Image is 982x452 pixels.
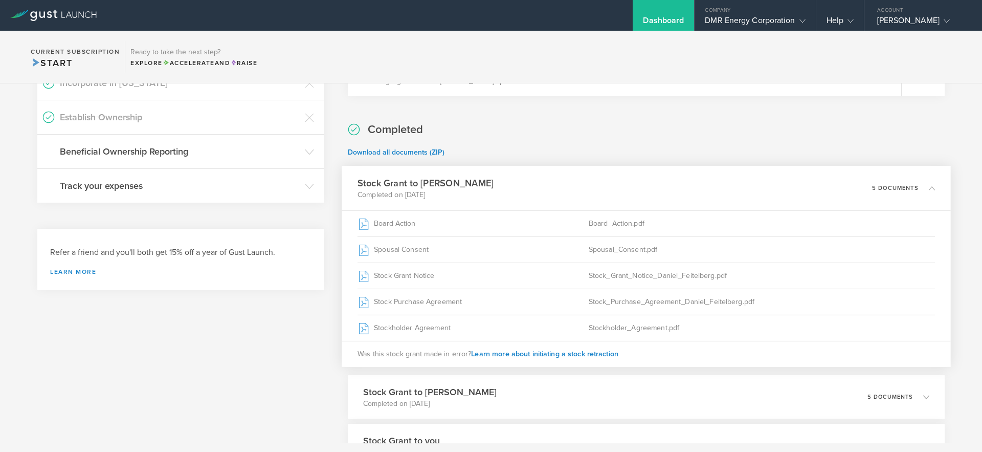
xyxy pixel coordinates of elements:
[827,15,854,31] div: Help
[363,385,497,399] h3: Stock Grant to [PERSON_NAME]
[130,58,257,68] div: Explore
[867,443,913,448] p: 5 documents
[358,211,589,236] div: Board Action
[705,15,805,31] div: DMR Energy Corporation
[358,237,589,263] div: Spousal Consent
[358,176,494,190] h3: Stock Grant to [PERSON_NAME]
[588,211,935,236] div: Board_Action.pdf
[363,399,497,409] p: Completed on [DATE]
[50,247,311,259] h3: Refer a friend and you'll both get 15% off a year of Gust Launch.
[872,185,919,191] p: 5 documents
[60,111,300,124] h3: Establish Ownership
[358,315,589,341] div: Stockholder Agreement
[348,148,444,157] a: Download all documents (ZIP)
[31,57,72,69] span: Start
[31,49,120,55] h2: Current Subscription
[368,122,423,137] h2: Completed
[163,59,215,67] span: Accelerate
[230,59,257,67] span: Raise
[588,237,935,263] div: Spousal_Consent.pdf
[60,179,300,192] h3: Track your expenses
[643,15,684,31] div: Dashboard
[60,145,300,158] h3: Beneficial Ownership Reporting
[588,263,935,289] div: Stock_Grant_Notice_Daniel_Feitelberg.pdf
[358,190,494,200] p: Completed on [DATE]
[50,269,311,275] a: Learn more
[125,41,262,73] div: Ready to take the next step?ExploreAccelerateandRaise
[588,289,935,315] div: Stock_Purchase_Agreement_Daniel_Feitelberg.pdf
[867,394,913,400] p: 5 documents
[130,49,257,56] h3: Ready to take the next step?
[342,341,951,367] div: Was this stock grant made in error?
[588,315,935,341] div: Stockholder_Agreement.pdf
[358,289,589,315] div: Stock Purchase Agreement
[358,263,589,289] div: Stock Grant Notice
[163,59,231,67] span: and
[363,434,440,447] h3: Stock Grant to you
[877,15,964,31] div: [PERSON_NAME]
[471,350,618,358] span: Learn more about initiating a stock retraction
